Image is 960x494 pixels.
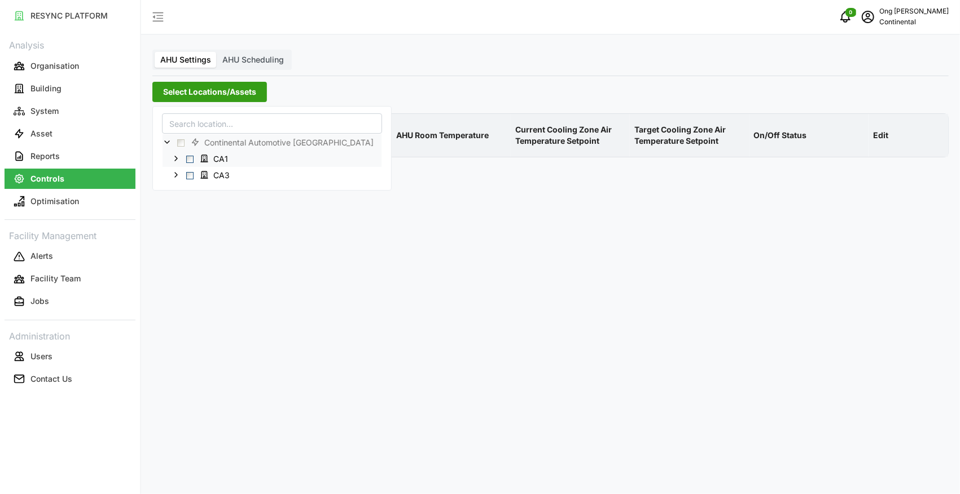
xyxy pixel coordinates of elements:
p: Jobs [30,295,49,307]
a: Building [5,77,135,100]
p: Continental [879,17,949,28]
p: Reports [30,151,60,162]
button: Controls [5,169,135,189]
p: Alerts [30,250,53,262]
button: Contact Us [5,369,135,389]
p: Building [30,83,62,94]
a: Organisation [5,55,135,77]
p: Facility Team [30,273,81,284]
p: System [30,105,59,117]
a: Jobs [5,290,135,313]
button: Jobs [5,292,135,312]
p: Optimisation [30,196,79,207]
button: Reports [5,146,135,166]
button: System [5,101,135,121]
a: Alerts [5,245,135,268]
a: Asset [5,122,135,145]
span: Continental Automotive [GEOGRAPHIC_DATA] [204,138,374,149]
p: Facility Management [5,227,135,243]
span: Select CA3 [186,172,194,179]
button: Optimisation [5,191,135,211]
span: AHU Settings [160,55,211,64]
p: Current Cooling Zone Air Temperature Setpoint [513,115,628,156]
button: Asset [5,123,135,144]
span: 0 [849,8,853,16]
button: RESYNC PLATFORM [5,6,135,26]
p: Contact Us [30,373,72,385]
p: Organisation [30,60,79,72]
button: Building [5,78,135,99]
p: Analysis [5,36,135,52]
span: Select CA1 [186,156,194,163]
a: Reports [5,145,135,167]
a: RESYNC PLATFORM [5,5,135,27]
p: RESYNC PLATFORM [30,10,108,21]
a: Controls [5,167,135,190]
p: Target Cooling Zone Air Temperature Setpoint [632,115,747,156]
button: Users [5,346,135,367]
div: Select Locations/Assets [152,106,392,191]
span: Select Locations/Assets [163,82,256,102]
span: CA1 [195,152,236,166]
button: Facility Team [5,269,135,289]
p: Administration [5,327,135,343]
a: Optimisation [5,190,135,213]
button: schedule [857,6,879,28]
button: notifications [834,6,857,28]
p: On/Off Status [752,121,866,150]
button: Alerts [5,246,135,267]
p: Asset [30,128,52,139]
a: Users [5,345,135,368]
span: AHU Scheduling [222,55,284,64]
input: Search location... [162,113,382,134]
p: AHU Room Temperature [394,121,509,150]
span: Select Continental Automotive Singapore [177,139,185,147]
span: CA1 [213,154,228,165]
p: Users [30,351,52,362]
span: Continental Automotive Singapore [186,136,382,149]
button: Select Locations/Assets [152,82,267,102]
button: Organisation [5,56,135,76]
a: System [5,100,135,122]
p: Ong [PERSON_NAME] [879,6,949,17]
span: CA3 [195,168,238,182]
a: Contact Us [5,368,135,390]
p: Edit [871,121,946,150]
p: Controls [30,173,64,184]
a: Facility Team [5,268,135,290]
span: CA3 [213,170,230,181]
